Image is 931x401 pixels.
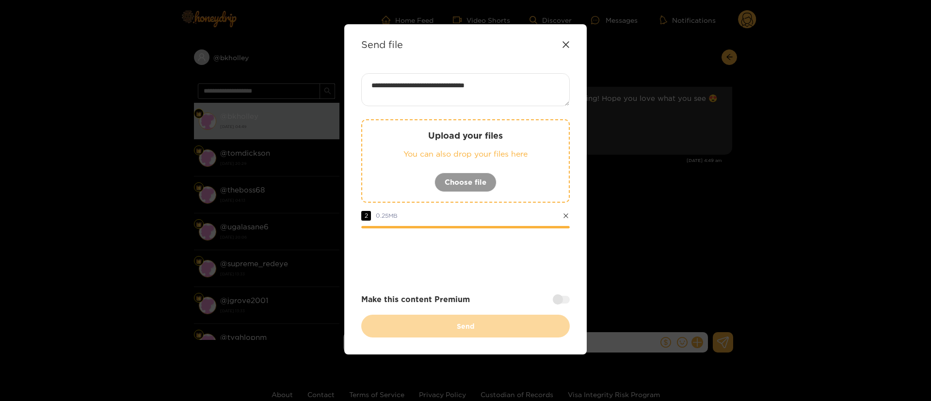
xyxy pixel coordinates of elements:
[434,173,497,192] button: Choose file
[382,148,549,160] p: You can also drop your files here
[361,39,403,50] strong: Send file
[376,212,398,219] span: 0.25 MB
[361,315,570,337] button: Send
[361,294,470,305] strong: Make this content Premium
[382,130,549,141] p: Upload your files
[361,211,371,221] span: 2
